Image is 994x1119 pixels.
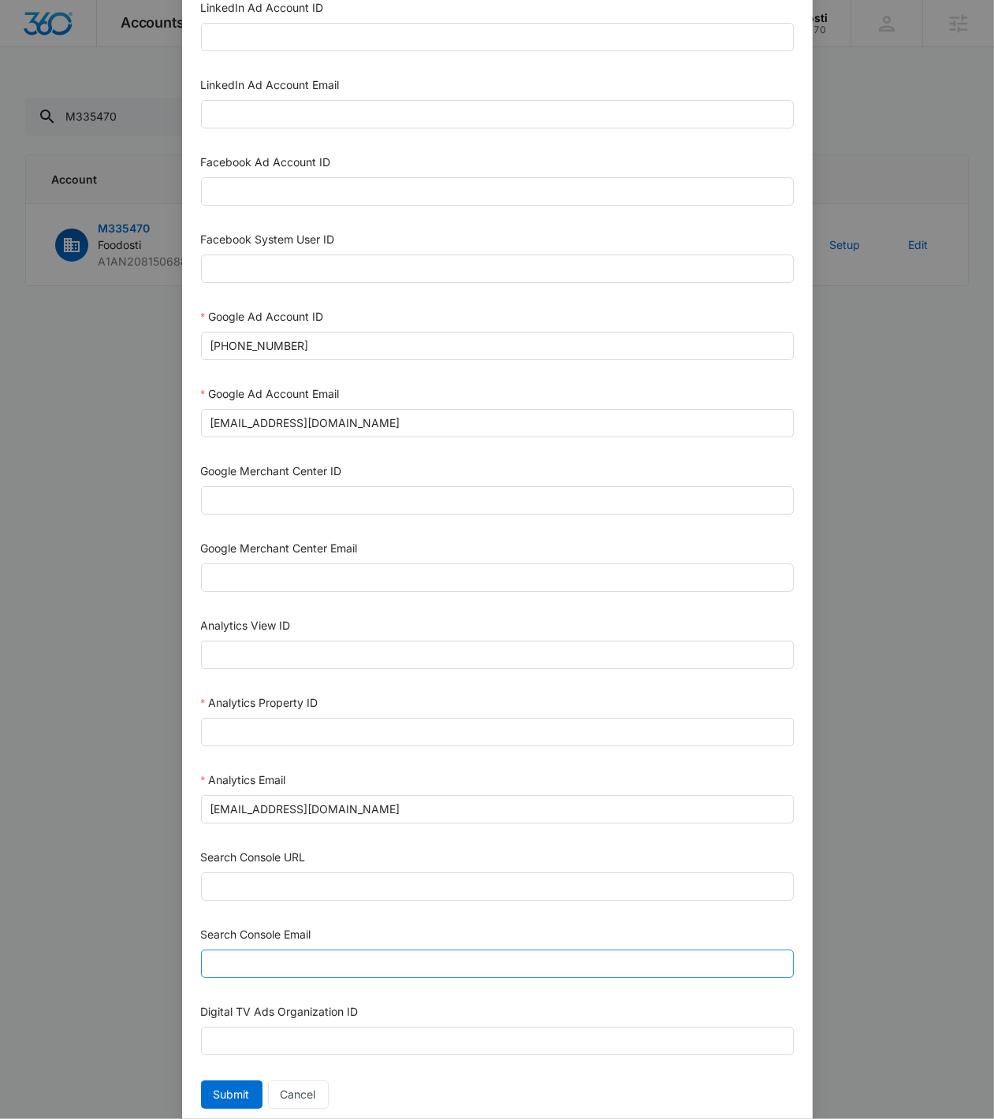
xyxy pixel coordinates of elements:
label: Google Ad Account Email [201,387,339,400]
input: LinkedIn Ad Account Email [201,100,794,128]
button: Cancel [268,1080,329,1109]
input: Facebook Ad Account ID [201,177,794,206]
label: Search Console URL [201,850,306,864]
label: Analytics View ID [201,619,291,632]
label: Facebook Ad Account ID [201,155,331,169]
input: Search Console URL [201,872,794,901]
input: Search Console Email [201,950,794,978]
label: Facebook System User ID [201,232,335,246]
label: LinkedIn Ad Account ID [201,1,324,14]
input: Analytics Property ID [201,718,794,746]
input: Google Ad Account ID [201,332,794,360]
input: Google Ad Account Email [201,409,794,437]
label: Google Merchant Center Email [201,541,358,555]
input: Google Merchant Center Email [201,563,794,592]
input: Facebook System User ID [201,255,794,283]
input: LinkedIn Ad Account ID [201,23,794,51]
input: Digital TV Ads Organization ID [201,1027,794,1055]
label: Analytics Email [201,773,285,786]
label: Search Console Email [201,928,311,941]
label: Google Merchant Center ID [201,464,342,478]
label: Google Ad Account ID [201,310,323,323]
label: Digital TV Ads Organization ID [201,1005,359,1018]
button: Submit [201,1080,262,1109]
label: Analytics Property ID [201,696,318,709]
span: Cancel [281,1086,316,1103]
input: Analytics Email [201,795,794,823]
label: LinkedIn Ad Account Email [201,78,340,91]
input: Analytics View ID [201,641,794,669]
input: Google Merchant Center ID [201,486,794,515]
span: Submit [214,1086,250,1103]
